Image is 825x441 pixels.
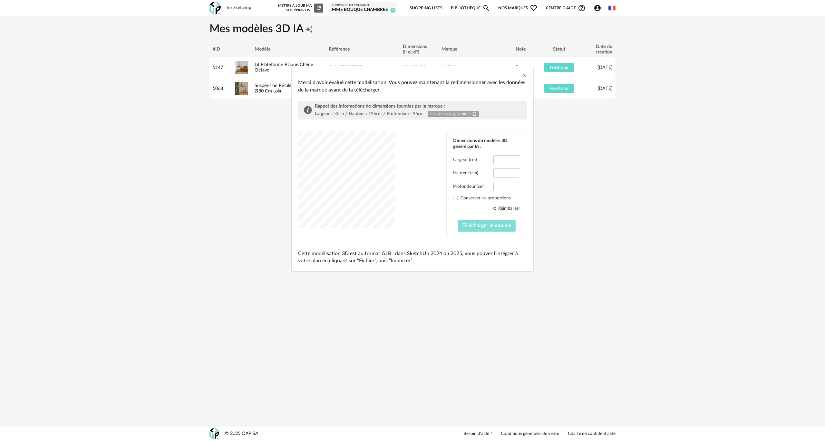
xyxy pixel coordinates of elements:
a: Lien vers la page produitOpen In New icon [428,111,479,117]
div: / [345,111,347,117]
span: Refresh icon [492,206,497,211]
div: Réinitialiser [498,206,520,211]
div: 53cm [333,111,344,117]
div: 196cm [368,111,382,117]
div: dialog [292,66,533,271]
span: Rappel des informations de dimensions fournies par la marque : [315,104,445,109]
p: Cette modélisation 3D est au format GLB : dans SketchUp 2024 ou 2025, vous pouvez l’intégrer à vo... [298,250,527,264]
label: Conserver les proportions [453,195,520,201]
button: Close [522,72,527,79]
button: Télécharger le modèle [458,220,516,232]
label: Largeur (cm) [453,157,477,163]
div: 96cm [413,111,423,117]
label: Profondeur (cm) [453,184,485,189]
div: Hauteur : [349,111,367,117]
div: / [383,111,385,117]
div: Profondeur : [387,111,411,117]
div: Merci d'avoir évalué cette modélisation. Vous pouvez maintenant la redimensionner avec les donnée... [298,79,527,93]
label: Hauteur (cm) [453,170,478,176]
span: Open In New icon [472,111,477,116]
span: Télécharger le modèle [462,223,511,228]
div: Largeur : [315,111,332,117]
div: Dimensions du modèles 3D généré par IA : [453,138,520,149]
